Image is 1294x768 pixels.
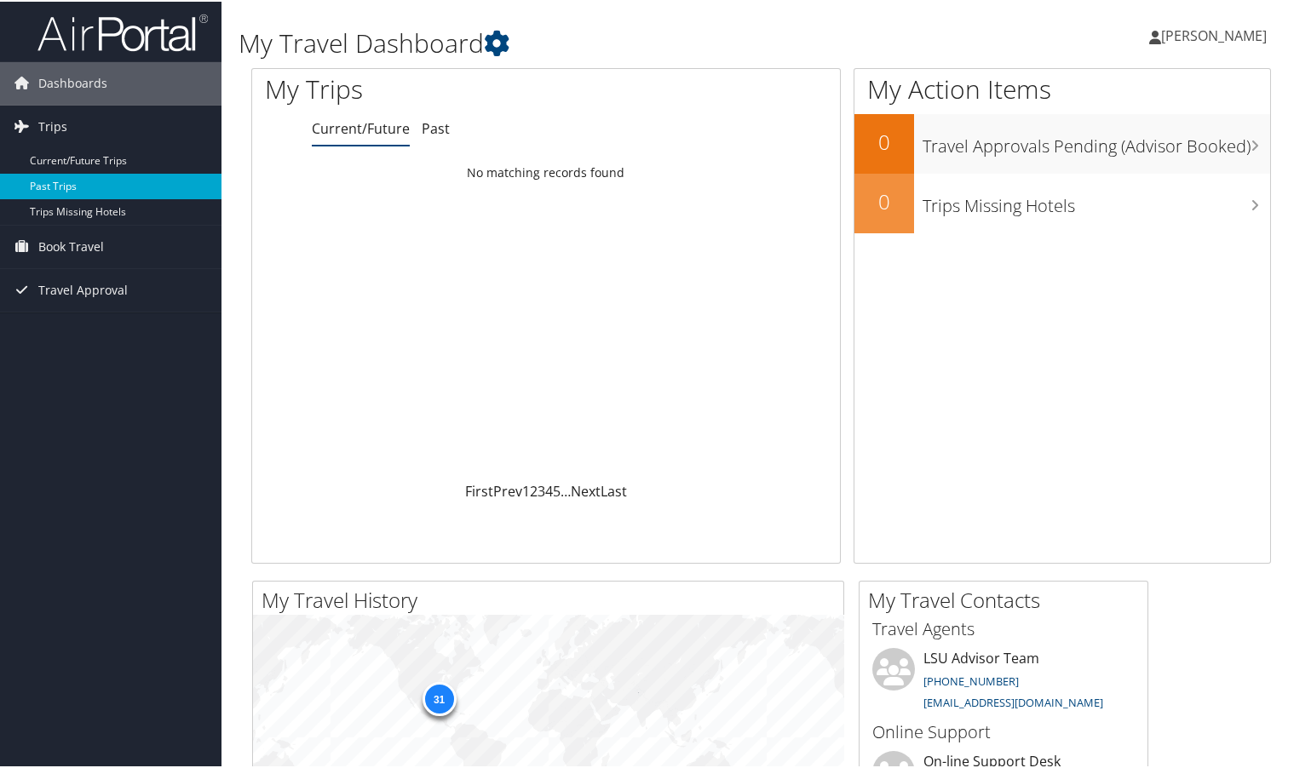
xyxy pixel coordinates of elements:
span: Book Travel [38,224,104,267]
a: Current/Future [312,117,410,136]
a: First [465,480,493,499]
h1: My Trips [265,70,582,106]
h3: Travel Approvals Pending (Advisor Booked) [923,124,1270,157]
div: 31 [422,680,456,714]
h3: Online Support [872,719,1135,742]
span: Dashboards [38,60,107,103]
a: 0Trips Missing Hotels [854,172,1270,232]
h1: My Travel Dashboard [239,24,935,60]
a: Prev [493,480,522,499]
a: Past [422,117,450,136]
img: airportal-logo.png [37,11,208,51]
span: [PERSON_NAME] [1161,25,1267,43]
h3: Travel Agents [872,616,1135,639]
a: 2 [530,480,538,499]
h2: 0 [854,126,914,155]
span: Trips [38,104,67,146]
a: 3 [538,480,545,499]
h2: My Travel Contacts [868,584,1147,613]
h2: My Travel History [262,584,843,613]
a: [PERSON_NAME] [1149,9,1284,60]
span: Travel Approval [38,267,128,310]
h1: My Action Items [854,70,1270,106]
li: LSU Advisor Team [864,646,1143,716]
a: [PHONE_NUMBER] [923,672,1019,687]
a: 5 [553,480,561,499]
h3: Trips Missing Hotels [923,184,1270,216]
a: Last [601,480,627,499]
a: 1 [522,480,530,499]
span: … [561,480,571,499]
a: 0Travel Approvals Pending (Advisor Booked) [854,112,1270,172]
a: [EMAIL_ADDRESS][DOMAIN_NAME] [923,693,1103,708]
h2: 0 [854,186,914,215]
td: No matching records found [252,156,840,186]
a: Next [571,480,601,499]
a: 4 [545,480,553,499]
